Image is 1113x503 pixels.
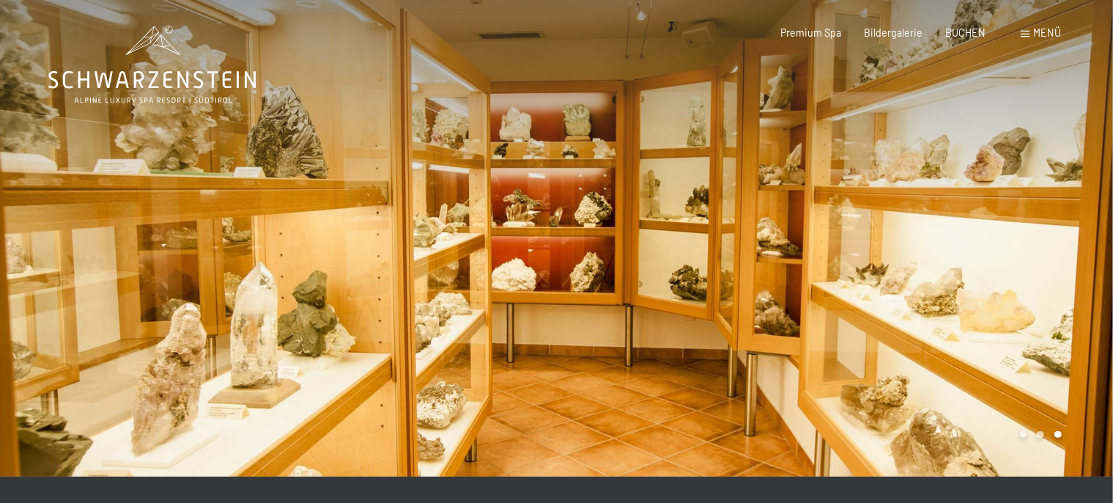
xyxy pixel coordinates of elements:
div: Carousel Page 2 [1037,431,1044,438]
a: Bildergalerie [864,26,922,39]
a: Premium Spa [780,26,841,39]
div: Carousel Page 3 (Current Slide) [1054,431,1062,438]
div: Carousel Pagination [1015,431,1062,438]
a: BUCHEN [945,26,986,39]
span: Menü [1034,26,1062,39]
div: Carousel Page 1 [1020,431,1027,438]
